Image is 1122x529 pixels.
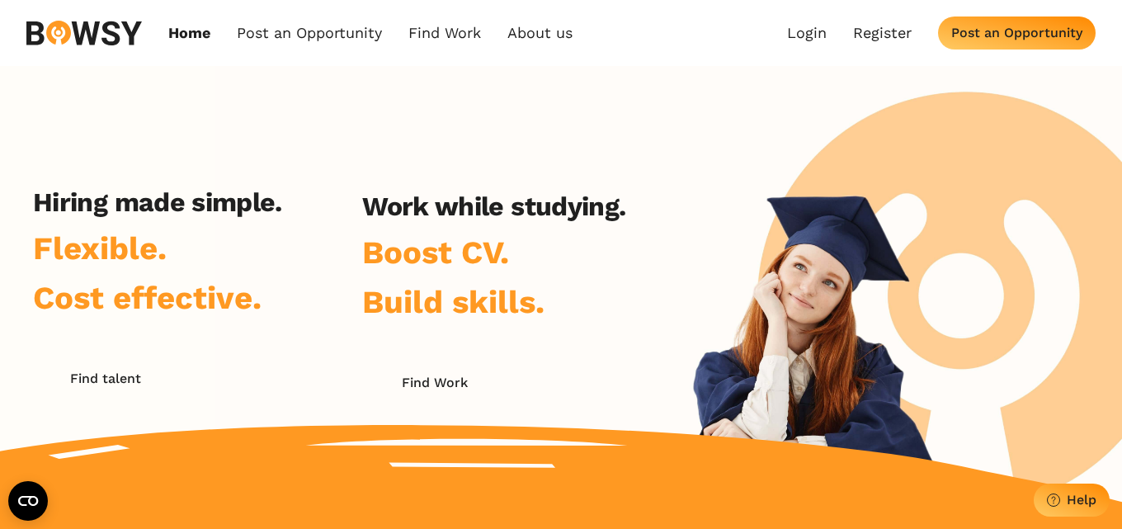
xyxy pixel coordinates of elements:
[951,25,1082,40] div: Post an Opportunity
[33,187,282,218] h2: Hiring made simple.
[8,481,48,521] button: Open CMP widget
[1034,484,1110,517] button: Help
[168,24,210,42] a: Home
[362,234,509,271] span: Boost CV.
[787,24,827,42] a: Login
[26,21,142,45] img: svg%3e
[362,191,625,222] h2: Work while studying.
[362,283,544,320] span: Build skills.
[402,375,468,390] div: Find Work
[70,371,141,386] div: Find talent
[33,361,177,394] button: Find talent
[938,17,1096,50] button: Post an Opportunity
[33,279,262,316] span: Cost effective.
[1067,492,1096,508] div: Help
[33,229,167,267] span: Flexible.
[362,366,507,399] button: Find Work
[853,24,912,42] a: Register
